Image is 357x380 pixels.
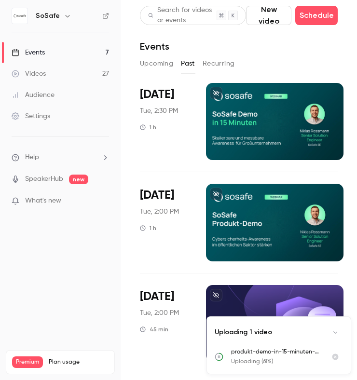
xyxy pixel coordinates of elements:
[181,56,195,71] button: Past
[36,11,60,21] h6: SoSafe
[231,357,320,366] p: Uploading (61%)
[148,5,217,26] div: Search for videos or events
[140,289,174,304] span: [DATE]
[140,184,191,261] div: Aug 26 Tue, 2:00 PM (Europe/Paris)
[231,348,320,356] p: produkt-demo-in-15-minuten-public
[140,41,169,52] h1: Events
[140,285,191,362] div: Aug 19 Tue, 2:00 PM (Europe/Paris)
[140,56,173,71] button: Upcoming
[12,8,27,24] img: SoSafe
[25,196,61,206] span: What's new
[12,356,43,368] span: Premium
[25,152,39,163] span: Help
[140,83,191,160] div: Aug 26 Tue, 2:30 PM (Europe/Paris)
[140,326,168,333] div: 45 min
[12,152,109,163] li: help-dropdown-opener
[140,106,178,116] span: Tue, 2:30 PM
[295,6,338,25] button: Schedule
[49,358,109,366] span: Plan usage
[328,349,343,365] button: Cancel upload
[12,111,50,121] div: Settings
[203,56,235,71] button: Recurring
[328,325,343,340] button: Collapse uploads list
[140,224,156,232] div: 1 h
[69,175,88,184] span: new
[140,308,179,318] span: Tue, 2:00 PM
[12,90,55,100] div: Audience
[25,174,63,184] a: SpeakerHub
[207,348,351,374] ul: Uploads list
[140,87,174,102] span: [DATE]
[140,207,179,217] span: Tue, 2:00 PM
[97,197,109,205] iframe: Noticeable Trigger
[246,6,291,25] button: New video
[12,48,45,57] div: Events
[140,123,156,131] div: 1 h
[215,327,272,337] p: Uploading 1 video
[140,188,174,203] span: [DATE]
[12,69,46,79] div: Videos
